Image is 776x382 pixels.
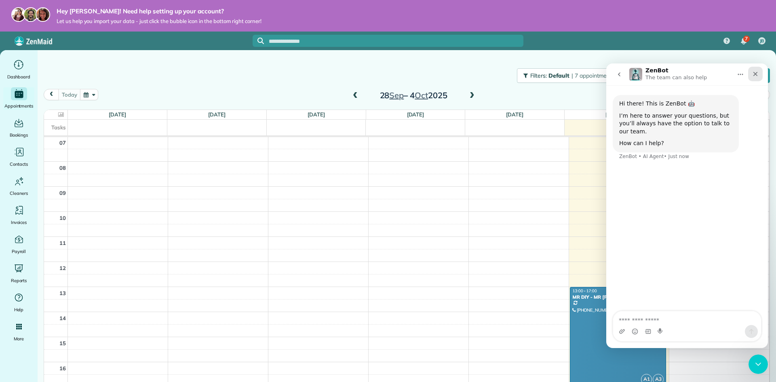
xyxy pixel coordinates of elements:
a: Reports [3,262,34,285]
a: [DATE] [208,111,226,118]
span: Filters: [530,72,547,79]
a: Appointments [3,87,34,110]
a: Filters: Default | 7 appointments hidden [513,68,646,83]
button: Today [58,89,80,100]
span: Tasks [51,124,66,131]
span: 10 [59,215,66,221]
img: michelle-19f622bdf1676172e81f8f8fba1fb50e276960ebfe0243fe18214015130c80e4.jpg [36,7,50,22]
div: 7 unread notifications [735,32,752,50]
a: Help [3,291,34,314]
span: Sep [389,90,404,100]
img: maria-72a9807cf96188c08ef61303f053569d2e2a8a1cde33d635c8a3ac13582a053d.jpg [11,7,26,22]
span: Help [14,306,24,314]
span: 7 [745,36,748,42]
h2: 28 – 4 2025 [363,91,464,100]
span: 12 [59,265,66,271]
span: Invoices [11,218,27,226]
span: Cleaners [10,189,28,197]
img: jorge-587dff0eeaa6aab1f244e6dc62b8924c3b6ad411094392a53c71c6c4a576187d.jpg [23,7,38,22]
a: Cleaners [3,175,34,197]
span: Oct [415,90,428,100]
a: [DATE] [308,111,325,118]
span: Appointments [4,102,34,110]
iframe: Intercom live chat [606,63,768,348]
span: 07 [59,139,66,146]
span: 08 [59,165,66,171]
button: prev [44,89,59,100]
a: Bookings [3,116,34,139]
span: 16 [59,365,66,371]
span: Contacts [10,160,28,168]
span: Let us help you import your data - just click the bubble icon in the bottom right corner! [57,18,261,25]
iframe: Intercom live chat [749,355,768,374]
span: 09 [59,190,66,196]
a: Payroll [3,233,34,255]
a: [DATE] [109,111,126,118]
span: 14 [59,315,66,321]
a: Contacts [3,146,34,168]
span: More [14,335,24,343]
span: 13 [59,290,66,296]
span: | 7 appointments hidden [571,72,634,79]
a: Dashboard [3,58,34,81]
span: Dashboard [7,73,30,81]
strong: Hey [PERSON_NAME]! Need help setting up your account? [57,7,261,15]
button: Focus search [253,38,264,44]
span: Default [548,72,570,79]
a: [DATE] [605,111,623,118]
button: Filters: Default | 7 appointments hidden [517,68,646,83]
span: 13:00 - 17:00 [573,288,597,293]
svg: Focus search [257,38,264,44]
span: Bookings [10,131,28,139]
div: MR DIY - MR [PERSON_NAME] [572,294,664,300]
span: JB [760,38,764,44]
span: 11 [59,240,66,246]
nav: Main [717,32,776,50]
a: [DATE] [407,111,424,118]
span: 15 [59,340,66,346]
a: Invoices [3,204,34,226]
span: Reports [11,276,27,285]
a: [DATE] [506,111,523,118]
span: Payroll [12,247,26,255]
